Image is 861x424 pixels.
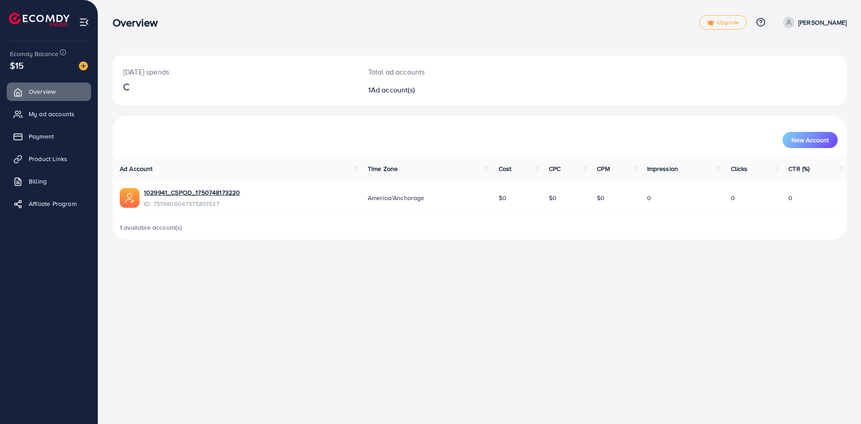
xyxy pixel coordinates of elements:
a: 1029941_CSPOD_1750748173220 [144,188,240,197]
a: Billing [7,172,91,190]
span: Ecomdy Balance [10,49,58,58]
a: Overview [7,83,91,101]
p: [DATE] spends [123,66,347,77]
span: CTR (%) [788,164,809,173]
img: image [79,61,88,70]
img: logo [9,13,70,26]
a: My ad accounts [7,105,91,123]
h2: 1 [368,86,530,94]
span: 0 [647,193,651,202]
span: 1 available account(s) [120,223,183,232]
span: Billing [29,177,47,186]
span: CPC [549,164,561,173]
span: Clicks [731,164,748,173]
span: $0 [597,193,604,202]
span: Impression [647,164,678,173]
span: Overview [29,87,56,96]
img: ic-ads-acc.e4c84228.svg [120,188,139,208]
a: Product Links [7,150,91,168]
a: tickUpgrade [699,15,747,30]
span: $0 [549,193,557,202]
span: Upgrade [707,19,739,26]
span: 0 [731,193,735,202]
span: CPM [597,164,609,173]
span: $15 [10,59,24,72]
button: New Account [783,132,838,148]
img: menu [79,17,89,27]
span: Ad Account [120,164,153,173]
span: ID: 7519406047375851537 [144,199,240,208]
p: Total ad accounts [368,66,530,77]
span: Affiliate Program [29,199,77,208]
a: Affiliate Program [7,195,91,213]
a: [PERSON_NAME] [779,17,847,28]
span: Time Zone [368,164,398,173]
h3: Overview [113,16,165,29]
span: New Account [791,137,829,143]
span: Cost [499,164,512,173]
span: Product Links [29,154,67,163]
span: America/Anchorage [368,193,425,202]
p: [PERSON_NAME] [798,17,847,28]
span: $0 [499,193,506,202]
span: My ad accounts [29,109,74,118]
span: Payment [29,132,54,141]
a: Payment [7,127,91,145]
span: 0 [788,193,792,202]
img: tick [707,20,714,26]
span: Ad account(s) [371,85,415,95]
